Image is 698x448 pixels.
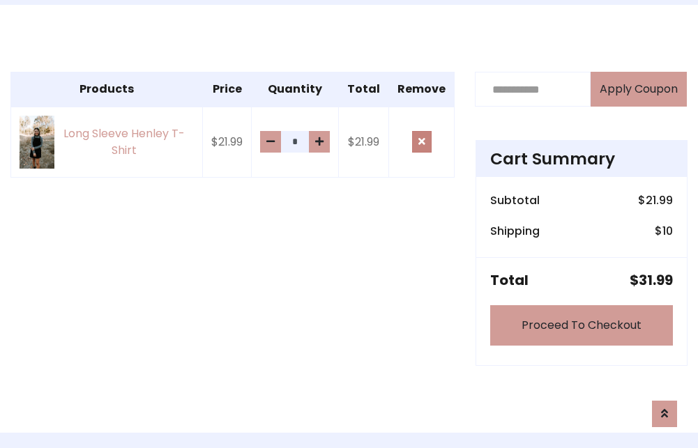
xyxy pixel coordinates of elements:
h5: $ [630,272,673,288]
th: Products [11,72,203,107]
h6: $ [638,194,673,207]
span: 21.99 [646,192,673,208]
th: Quantity [252,72,339,107]
th: Price [203,72,252,107]
td: $21.99 [339,107,389,177]
span: 31.99 [639,270,673,290]
a: Long Sleeve Henley T-Shirt [20,116,194,168]
h5: Total [490,272,529,288]
th: Total [339,72,389,107]
h6: Shipping [490,224,540,238]
td: $21.99 [203,107,252,177]
span: 10 [662,223,673,239]
a: Proceed To Checkout [490,305,673,346]
th: Remove [389,72,455,107]
button: Apply Coupon [591,72,687,107]
h4: Cart Summary [490,149,673,169]
h6: Subtotal [490,194,540,207]
h6: $ [655,224,673,238]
